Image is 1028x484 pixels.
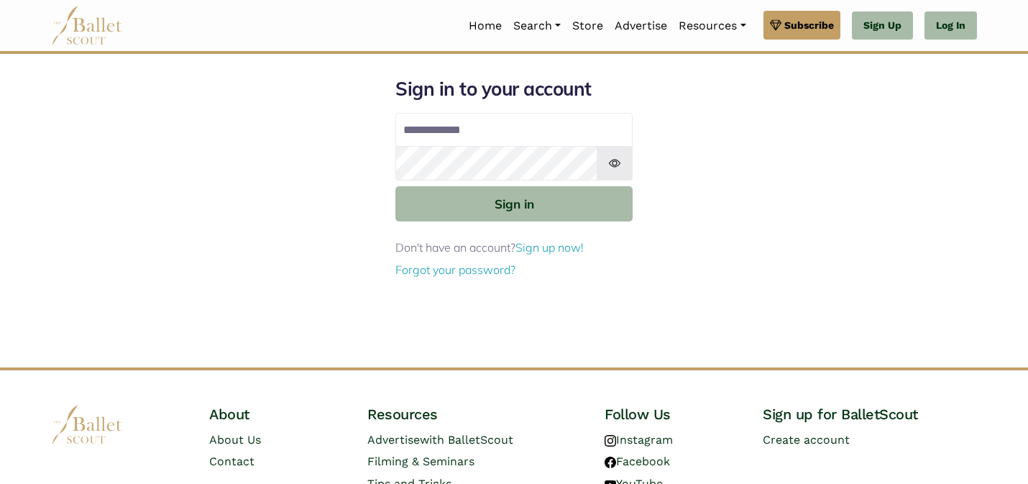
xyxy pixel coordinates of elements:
h4: Sign up for BalletScout [763,405,977,424]
h4: Follow Us [605,405,740,424]
a: Contact [209,455,254,468]
a: Create account [763,433,850,447]
a: Home [463,11,508,41]
a: Advertise [609,11,673,41]
span: with BalletScout [420,433,513,447]
a: Filming & Seminars [367,455,474,468]
a: Search [508,11,566,41]
a: Resources [673,11,751,41]
button: Sign in [395,186,633,222]
a: About Us [209,433,261,447]
a: Sign up now! [515,240,584,255]
a: Subscribe [763,11,840,40]
h4: Resources [367,405,582,424]
img: logo [51,405,123,444]
a: Log In [924,12,977,40]
img: gem.svg [770,17,781,33]
a: Store [566,11,609,41]
img: facebook logo [605,457,616,468]
img: instagram logo [605,435,616,447]
span: Subscribe [784,17,834,33]
h4: About [209,405,344,424]
a: Instagram [605,433,673,447]
h1: Sign in to your account [395,77,633,101]
p: Don't have an account? [395,239,633,257]
a: Facebook [605,455,670,468]
a: Sign Up [852,12,913,40]
a: Advertisewith BalletScout [367,433,513,447]
a: Forgot your password? [395,262,515,277]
